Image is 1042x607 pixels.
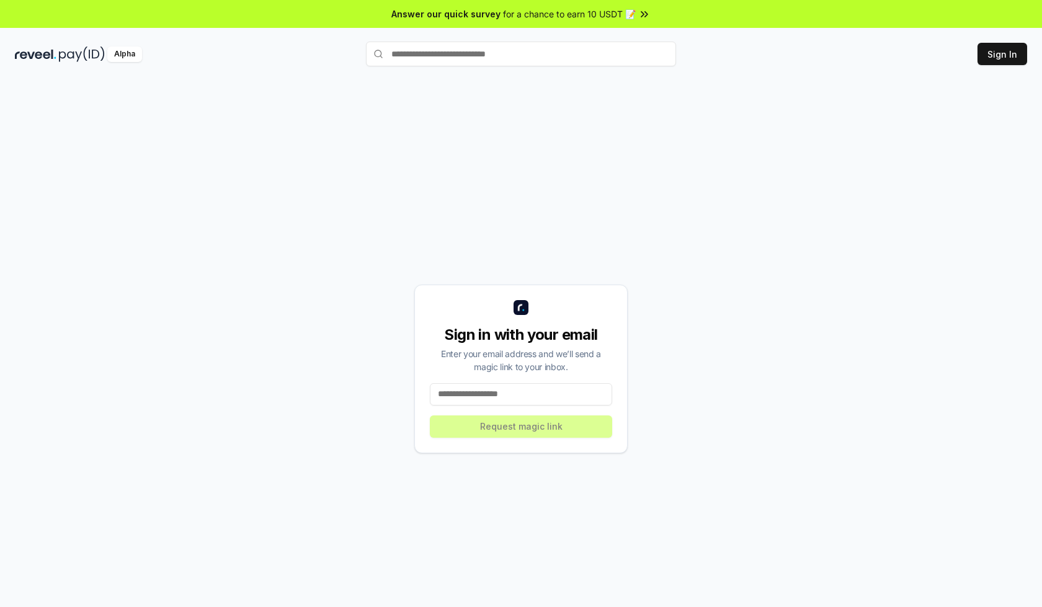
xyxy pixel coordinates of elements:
[107,47,142,62] div: Alpha
[977,43,1027,65] button: Sign In
[514,300,528,315] img: logo_small
[503,7,636,20] span: for a chance to earn 10 USDT 📝
[430,325,612,345] div: Sign in with your email
[59,47,105,62] img: pay_id
[15,47,56,62] img: reveel_dark
[430,347,612,373] div: Enter your email address and we’ll send a magic link to your inbox.
[391,7,501,20] span: Answer our quick survey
